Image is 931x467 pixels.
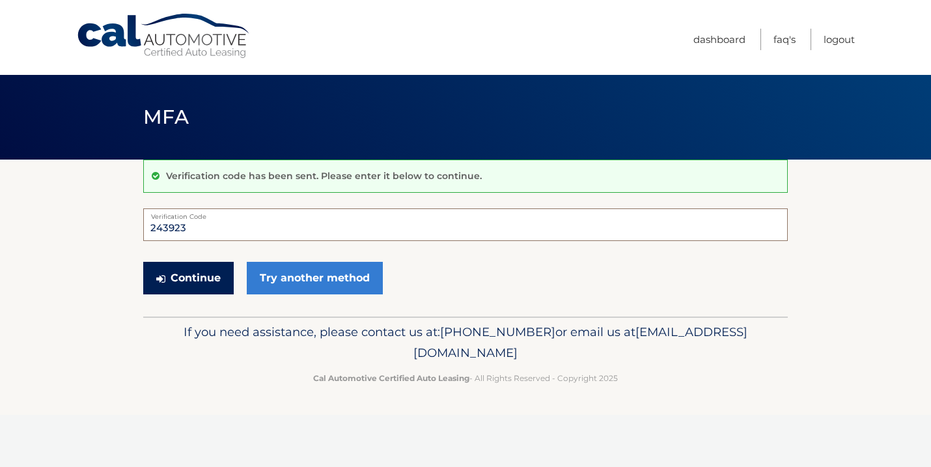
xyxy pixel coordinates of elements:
[693,29,745,50] a: Dashboard
[143,262,234,294] button: Continue
[824,29,855,50] a: Logout
[143,208,788,241] input: Verification Code
[313,373,469,383] strong: Cal Automotive Certified Auto Leasing
[152,371,779,385] p: - All Rights Reserved - Copyright 2025
[143,208,788,219] label: Verification Code
[152,322,779,363] p: If you need assistance, please contact us at: or email us at
[143,105,189,129] span: MFA
[773,29,796,50] a: FAQ's
[413,324,747,360] span: [EMAIL_ADDRESS][DOMAIN_NAME]
[166,170,482,182] p: Verification code has been sent. Please enter it below to continue.
[247,262,383,294] a: Try another method
[440,324,555,339] span: [PHONE_NUMBER]
[76,13,252,59] a: Cal Automotive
